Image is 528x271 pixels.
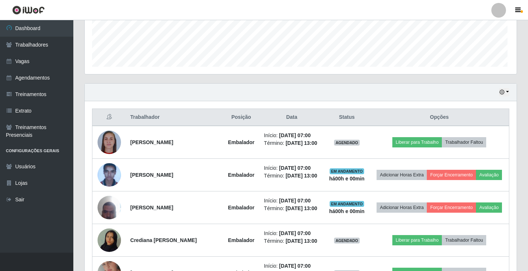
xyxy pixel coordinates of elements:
[279,263,311,269] time: [DATE] 07:00
[126,109,223,126] th: Trabalhador
[264,237,320,245] li: Término:
[12,6,45,15] img: CoreUI Logo
[442,235,486,245] button: Trabalhador Faltou
[324,109,370,126] th: Status
[334,238,360,243] span: AGENDADO
[98,131,121,154] img: 1705009290987.jpeg
[264,262,320,270] li: Início:
[330,168,364,174] span: EM ANDAMENTO
[228,237,254,243] strong: Embalador
[286,140,317,146] time: [DATE] 13:00
[264,205,320,212] li: Término:
[228,139,254,145] strong: Embalador
[264,164,320,172] li: Início:
[98,160,121,190] img: 1673386012464.jpeg
[279,165,311,171] time: [DATE] 07:00
[286,205,317,211] time: [DATE] 13:00
[427,202,476,213] button: Forçar Encerramento
[330,201,364,207] span: EM ANDAMENTO
[329,208,365,214] strong: há 00 h e 00 min
[329,176,365,182] strong: há 00 h e 00 min
[334,140,360,146] span: AGENDADO
[260,109,324,126] th: Data
[476,202,502,213] button: Avaliação
[130,172,173,178] strong: [PERSON_NAME]
[228,205,254,210] strong: Embalador
[476,170,502,180] button: Avaliação
[264,139,320,147] li: Término:
[377,202,427,213] button: Adicionar Horas Extra
[279,230,311,236] time: [DATE] 07:00
[264,172,320,180] li: Término:
[286,238,317,244] time: [DATE] 13:00
[279,198,311,204] time: [DATE] 07:00
[392,235,442,245] button: Liberar para Trabalho
[130,139,173,145] strong: [PERSON_NAME]
[279,132,311,138] time: [DATE] 07:00
[427,170,476,180] button: Forçar Encerramento
[264,197,320,205] li: Início:
[130,205,173,210] strong: [PERSON_NAME]
[98,192,121,223] img: 1722619557508.jpeg
[377,170,427,180] button: Adicionar Horas Extra
[98,219,121,261] img: 1755289367859.jpeg
[130,237,197,243] strong: Crediana [PERSON_NAME]
[442,137,486,147] button: Trabalhador Faltou
[223,109,260,126] th: Posição
[264,132,320,139] li: Início:
[392,137,442,147] button: Liberar para Trabalho
[228,172,254,178] strong: Embalador
[286,173,317,179] time: [DATE] 13:00
[370,109,509,126] th: Opções
[264,230,320,237] li: Início:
